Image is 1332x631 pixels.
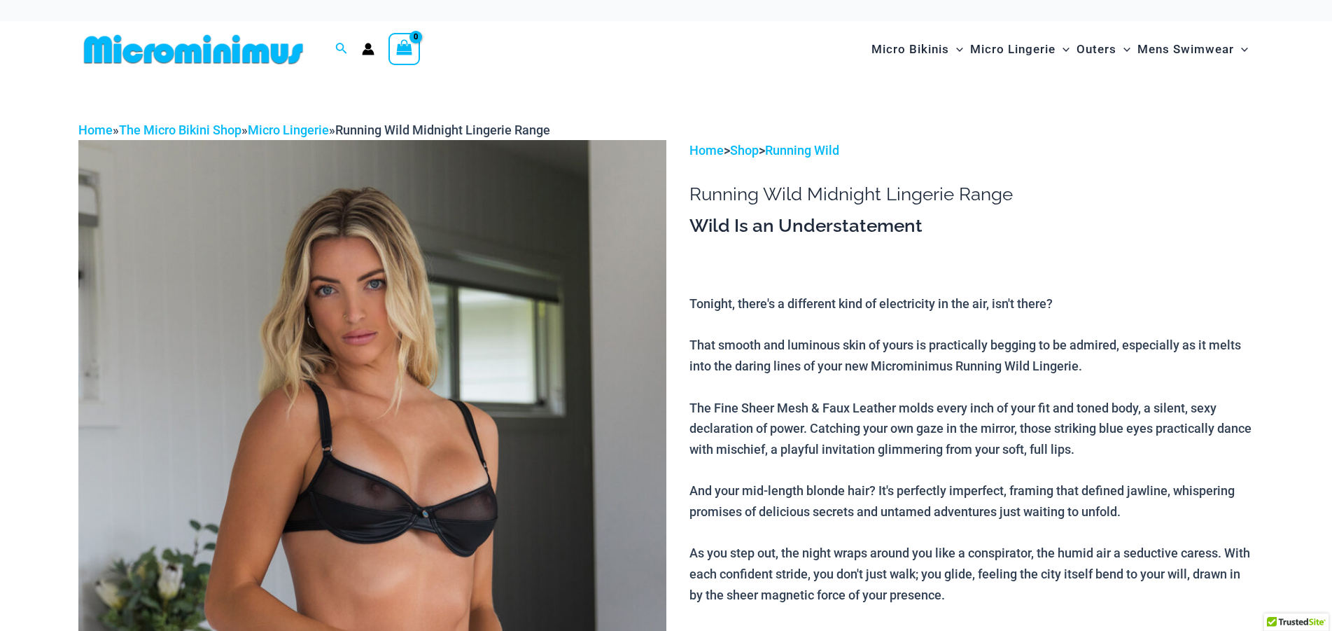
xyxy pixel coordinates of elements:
p: > > [689,140,1254,161]
h3: Wild Is an Understatement [689,214,1254,238]
span: Menu Toggle [1116,32,1130,67]
a: Micro BikinisMenu ToggleMenu Toggle [868,28,967,71]
a: OutersMenu ToggleMenu Toggle [1073,28,1134,71]
a: Micro LingerieMenu ToggleMenu Toggle [967,28,1073,71]
span: » » » [78,123,550,137]
span: Menu Toggle [1234,32,1248,67]
a: View Shopping Cart, empty [388,33,421,65]
img: MM SHOP LOGO FLAT [78,34,309,65]
a: Micro Lingerie [248,123,329,137]
span: Outers [1077,32,1116,67]
span: Micro Bikinis [871,32,949,67]
nav: Site Navigation [866,26,1254,73]
span: Menu Toggle [1056,32,1070,67]
span: Micro Lingerie [970,32,1056,67]
a: Home [689,143,724,158]
a: Mens SwimwearMenu ToggleMenu Toggle [1134,28,1252,71]
h1: Running Wild Midnight Lingerie Range [689,183,1254,205]
a: Search icon link [335,41,348,58]
span: Running Wild Midnight Lingerie Range [335,123,550,137]
a: Home [78,123,113,137]
a: Account icon link [362,43,374,55]
a: Shop [730,143,759,158]
a: Running Wild [765,143,839,158]
a: The Micro Bikini Shop [119,123,241,137]
span: Menu Toggle [949,32,963,67]
span: Mens Swimwear [1137,32,1234,67]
